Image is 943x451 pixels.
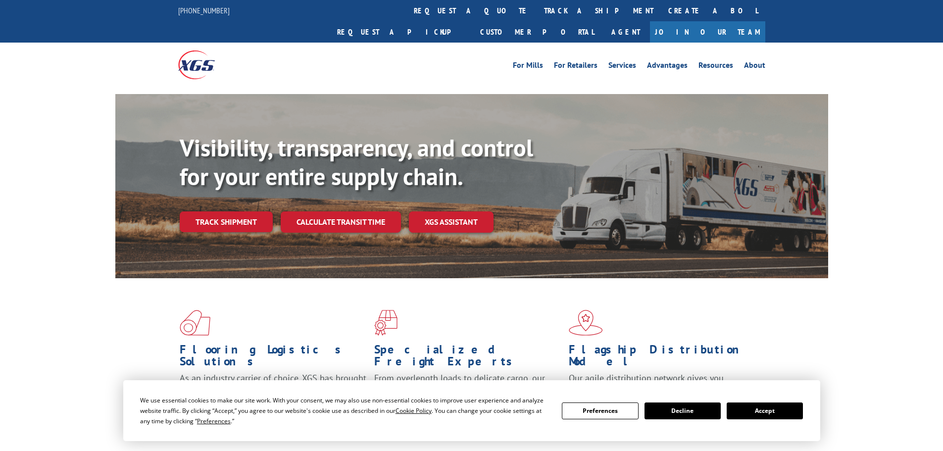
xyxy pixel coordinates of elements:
[744,61,765,72] a: About
[140,395,550,426] div: We use essential cookies to make our site work. With your consent, we may also use non-essential ...
[645,402,721,419] button: Decline
[409,211,494,233] a: XGS ASSISTANT
[374,310,397,336] img: xgs-icon-focused-on-flooring-red
[698,61,733,72] a: Resources
[650,21,765,43] a: Join Our Team
[562,402,638,419] button: Preferences
[197,417,231,425] span: Preferences
[123,380,820,441] div: Cookie Consent Prompt
[513,61,543,72] a: For Mills
[180,211,273,232] a: Track shipment
[473,21,601,43] a: Customer Portal
[569,310,603,336] img: xgs-icon-flagship-distribution-model-red
[180,132,533,192] b: Visibility, transparency, and control for your entire supply chain.
[180,310,210,336] img: xgs-icon-total-supply-chain-intelligence-red
[608,61,636,72] a: Services
[374,344,561,372] h1: Specialized Freight Experts
[647,61,688,72] a: Advantages
[281,211,401,233] a: Calculate transit time
[180,344,367,372] h1: Flooring Logistics Solutions
[178,5,230,15] a: [PHONE_NUMBER]
[396,406,432,415] span: Cookie Policy
[180,372,366,407] span: As an industry carrier of choice, XGS has brought innovation and dedication to flooring logistics...
[554,61,597,72] a: For Retailers
[601,21,650,43] a: Agent
[569,372,751,396] span: Our agile distribution network gives you nationwide inventory management on demand.
[727,402,803,419] button: Accept
[330,21,473,43] a: Request a pickup
[569,344,756,372] h1: Flagship Distribution Model
[374,372,561,416] p: From overlength loads to delicate cargo, our experienced staff knows the best way to move your fr...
